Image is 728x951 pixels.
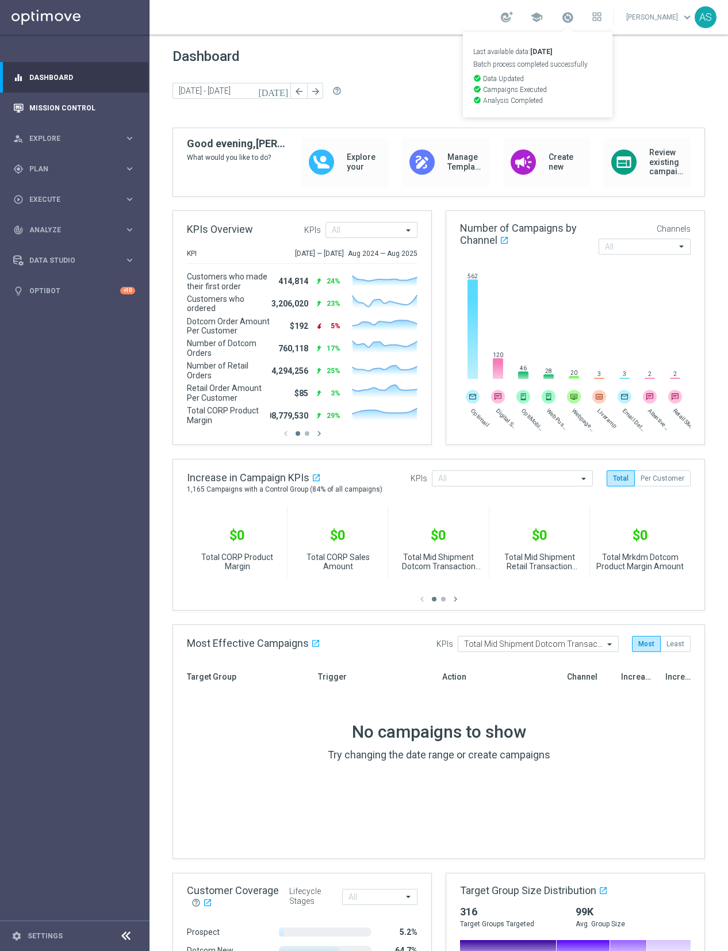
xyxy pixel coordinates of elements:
[473,85,481,93] i: check_circle
[13,134,136,143] button: person_search Explore keyboard_arrow_right
[13,225,24,235] i: track_changes
[29,135,124,142] span: Explore
[530,48,552,56] strong: [DATE]
[695,6,716,28] div: AS
[473,96,481,104] i: check_circle
[13,255,124,266] div: Data Studio
[13,195,136,204] button: play_circle_outline Execute keyboard_arrow_right
[120,287,135,294] div: +10
[13,164,124,174] div: Plan
[13,103,136,113] button: Mission Control
[124,133,135,144] i: keyboard_arrow_right
[29,257,124,264] span: Data Studio
[13,93,135,123] div: Mission Control
[13,286,136,296] button: lightbulb Optibot +10
[560,9,575,27] a: Last available data:[DATE] Batch process completed successfully check_circle Data Updated check_c...
[13,286,24,296] i: lightbulb
[29,62,135,93] a: Dashboard
[13,164,24,174] i: gps_fixed
[124,194,135,205] i: keyboard_arrow_right
[13,256,136,265] button: Data Studio keyboard_arrow_right
[13,194,24,205] i: play_circle_outline
[681,11,693,24] span: keyboard_arrow_down
[473,48,602,55] p: Last available data:
[124,224,135,235] i: keyboard_arrow_right
[13,225,124,235] div: Analyze
[625,9,695,26] a: [PERSON_NAME]keyboard_arrow_down
[29,275,120,306] a: Optibot
[13,194,124,205] div: Execute
[473,96,602,104] p: Analysis Completed
[13,73,136,82] button: equalizer Dashboard
[13,275,135,306] div: Optibot
[13,133,24,144] i: person_search
[29,166,124,172] span: Plan
[473,74,481,82] i: check_circle
[124,255,135,266] i: keyboard_arrow_right
[473,74,602,82] p: Data Updated
[28,933,63,940] a: Settings
[29,93,135,123] a: Mission Control
[13,133,124,144] div: Explore
[473,85,602,93] p: Campaigns Executed
[13,72,24,83] i: equalizer
[13,164,136,174] button: gps_fixed Plan keyboard_arrow_right
[29,196,124,203] span: Execute
[473,61,602,68] p: Batch process completed successfully
[124,163,135,174] i: keyboard_arrow_right
[29,227,124,233] span: Analyze
[13,62,135,93] div: Dashboard
[530,11,543,24] span: school
[12,931,22,941] i: settings
[13,225,136,235] button: track_changes Analyze keyboard_arrow_right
